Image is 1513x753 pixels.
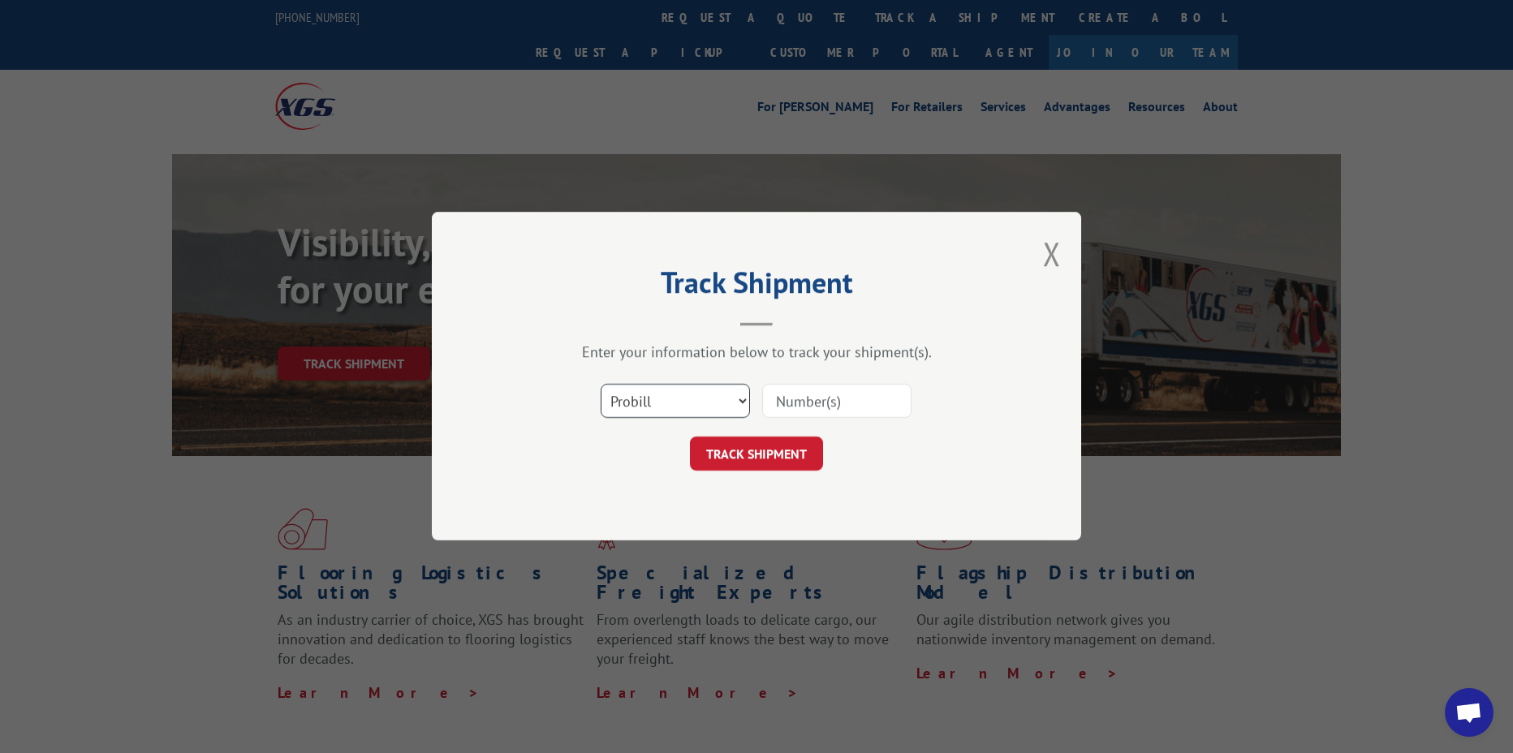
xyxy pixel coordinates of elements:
h2: Track Shipment [513,271,1000,302]
button: TRACK SHIPMENT [690,437,823,471]
div: Open chat [1445,688,1494,737]
div: Enter your information below to track your shipment(s). [513,343,1000,362]
input: Number(s) [762,385,912,419]
button: Close modal [1043,232,1061,275]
